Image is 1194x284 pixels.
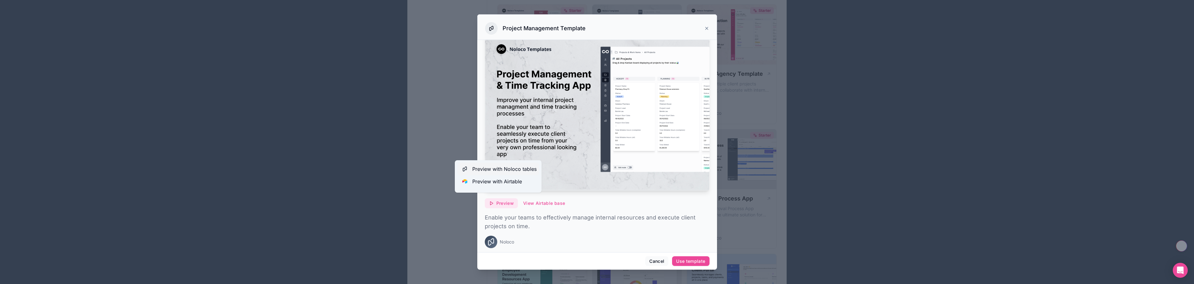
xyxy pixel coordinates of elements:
[485,198,518,208] button: Preview
[485,28,710,191] img: Project Management Template
[503,25,586,32] h3: Project Management Template
[676,258,705,264] div: Use template
[645,256,668,266] button: Cancel
[519,198,569,208] button: View Airtable base
[500,239,514,245] span: Noloco
[462,179,467,184] img: Airtable Logo
[672,256,709,266] button: Use template
[472,178,522,185] span: Preview with Airtable
[496,200,514,206] span: Preview
[1173,263,1188,278] div: Open Intercom Messenger
[472,165,537,173] span: Preview with Noloco tables
[457,163,539,175] button: Preview with Noloco tables
[485,213,710,231] p: Enable your teams to effectively manage internal resources and execute client projects on time.
[457,175,539,188] button: Airtable LogoPreview with Airtable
